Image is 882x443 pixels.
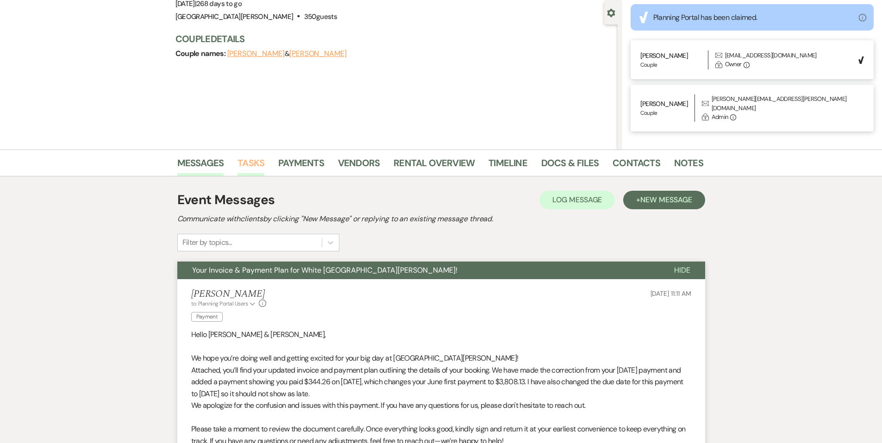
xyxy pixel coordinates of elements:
[278,156,324,176] a: Payments
[175,49,227,58] span: Couple names:
[623,191,705,209] button: +New Message
[674,156,703,176] a: Notes
[289,50,347,57] button: [PERSON_NAME]
[613,156,660,176] a: Contacts
[238,156,264,176] a: Tasks
[177,213,705,225] h2: Communicate with clients by clicking "New Message" or replying to an existing message thread.
[653,12,757,23] div: Planning Portal has been claimed.
[659,262,705,279] button: Hide
[191,299,257,308] button: to: Planning Portal Users
[539,191,615,209] button: Log Message
[712,112,728,122] div: Admin
[227,49,347,58] span: &
[182,237,232,248] div: Filter by topics...
[607,8,615,17] button: Close lead details
[552,195,602,205] span: Log Message
[651,289,691,298] span: [DATE] 11:11 AM
[191,329,691,341] p: Hello [PERSON_NAME] & [PERSON_NAME],
[175,12,294,21] span: [GEOGRAPHIC_DATA][PERSON_NAME]
[674,265,690,275] span: Hide
[191,364,691,400] p: Attached, you’ll find your updated invoice and payment plan outlining the details of your booking...
[227,50,285,57] button: [PERSON_NAME]
[177,262,659,279] button: Your Invoice & Payment Plan for White [GEOGRAPHIC_DATA][PERSON_NAME]!
[541,156,599,176] a: Docs & Files
[394,156,475,176] a: Rental Overview
[640,50,708,61] p: [PERSON_NAME]
[338,156,380,176] a: Vendors
[192,265,457,275] span: Your Invoice & Payment Plan for White [GEOGRAPHIC_DATA][PERSON_NAME]!
[712,94,853,112] div: [PERSON_NAME][EMAIL_ADDRESS][PERSON_NAME][DOMAIN_NAME]
[640,195,692,205] span: New Message
[191,399,691,412] p: We apologize for the confusion and issues with this payment. If you have any questions for us, pl...
[640,99,694,109] p: [PERSON_NAME]
[640,61,708,69] p: Couple
[488,156,527,176] a: Timeline
[304,12,337,21] span: 350 guests
[725,60,742,69] div: Owner
[177,156,224,176] a: Messages
[177,190,275,210] h1: Event Messages
[191,288,267,300] h5: [PERSON_NAME]
[191,312,223,322] span: Payment
[725,51,817,60] div: [EMAIL_ADDRESS][DOMAIN_NAME]
[191,352,691,364] p: We hope you’re doing well and getting excited for your big day at [GEOGRAPHIC_DATA][PERSON_NAME]!
[640,109,694,118] p: Couple
[191,300,248,307] span: to: Planning Portal Users
[175,32,608,45] h3: Couple Details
